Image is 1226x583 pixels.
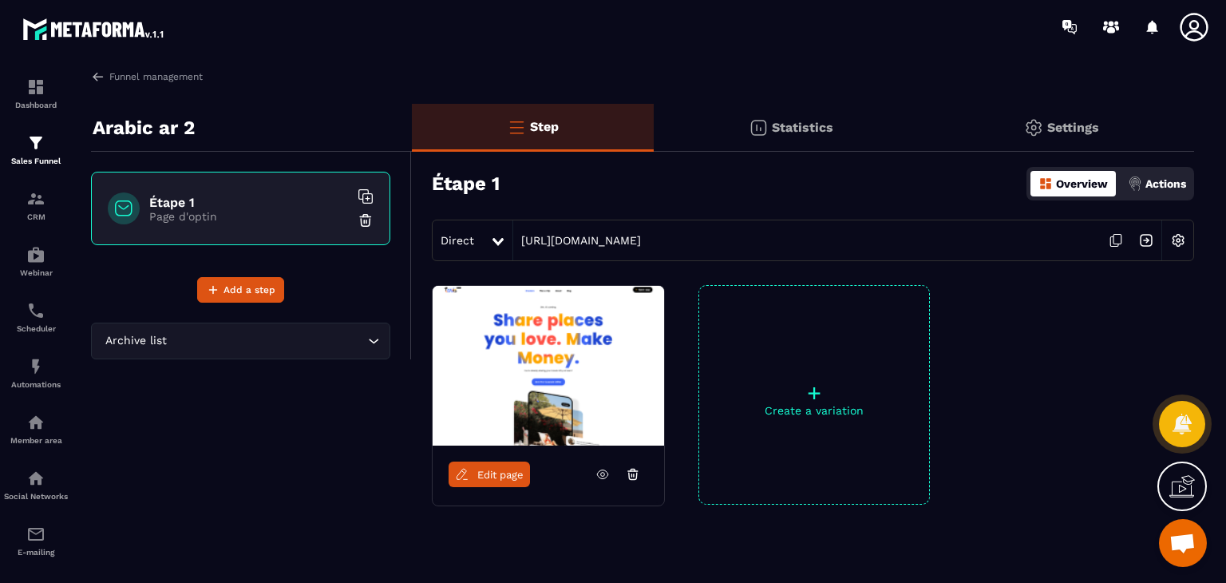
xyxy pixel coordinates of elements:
[26,357,45,376] img: automations
[1047,120,1099,135] p: Settings
[1163,225,1193,256] img: setting-w.858f3a88.svg
[101,332,170,350] span: Archive list
[4,289,68,345] a: schedulerschedulerScheduler
[4,268,68,277] p: Webinar
[91,69,105,84] img: arrow
[513,234,641,247] a: [URL][DOMAIN_NAME]
[4,233,68,289] a: automationsautomationsWebinar
[1131,225,1161,256] img: arrow-next.bcc2205e.svg
[26,189,45,208] img: formation
[772,120,833,135] p: Statistics
[530,119,559,134] p: Step
[749,118,768,137] img: stats.20deebd0.svg
[477,469,524,481] span: Edit page
[432,173,500,195] h3: Étape 1
[4,492,68,501] p: Social Networks
[91,323,390,359] div: Search for option
[358,212,374,228] img: trash
[1038,176,1053,191] img: dashboard-orange.40269519.svg
[1128,176,1142,191] img: actions.d6e523a2.png
[699,404,929,417] p: Create a variation
[449,462,530,487] a: Edit page
[26,301,45,320] img: scheduler
[441,234,474,247] span: Direct
[149,195,349,210] h6: Étape 1
[223,282,275,298] span: Add a step
[26,413,45,432] img: automations
[4,345,68,401] a: automationsautomationsAutomations
[507,117,526,137] img: bars-o.4a397970.svg
[4,457,68,513] a: social-networksocial-networkSocial Networks
[699,382,929,404] p: +
[4,380,68,389] p: Automations
[4,324,68,333] p: Scheduler
[1056,177,1108,190] p: Overview
[4,157,68,165] p: Sales Funnel
[4,436,68,445] p: Member area
[1024,118,1043,137] img: setting-gr.5f69749f.svg
[4,212,68,221] p: CRM
[4,548,68,557] p: E-mailing
[1145,177,1186,190] p: Actions
[93,112,195,144] p: Arabic ar 2
[26,525,45,544] img: email
[4,101,68,109] p: Dashboard
[4,513,68,569] a: emailemailE-mailing
[91,69,203,84] a: Funnel management
[170,332,364,350] input: Search for option
[197,277,284,303] button: Add a step
[149,210,349,223] p: Page d'optin
[26,469,45,488] img: social-network
[433,286,664,446] img: image
[4,65,68,121] a: formationformationDashboard
[4,121,68,177] a: formationformationSales Funnel
[1159,519,1207,567] a: Open chat
[4,177,68,233] a: formationformationCRM
[4,401,68,457] a: automationsautomationsMember area
[26,77,45,97] img: formation
[26,133,45,153] img: formation
[26,245,45,264] img: automations
[22,14,166,43] img: logo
